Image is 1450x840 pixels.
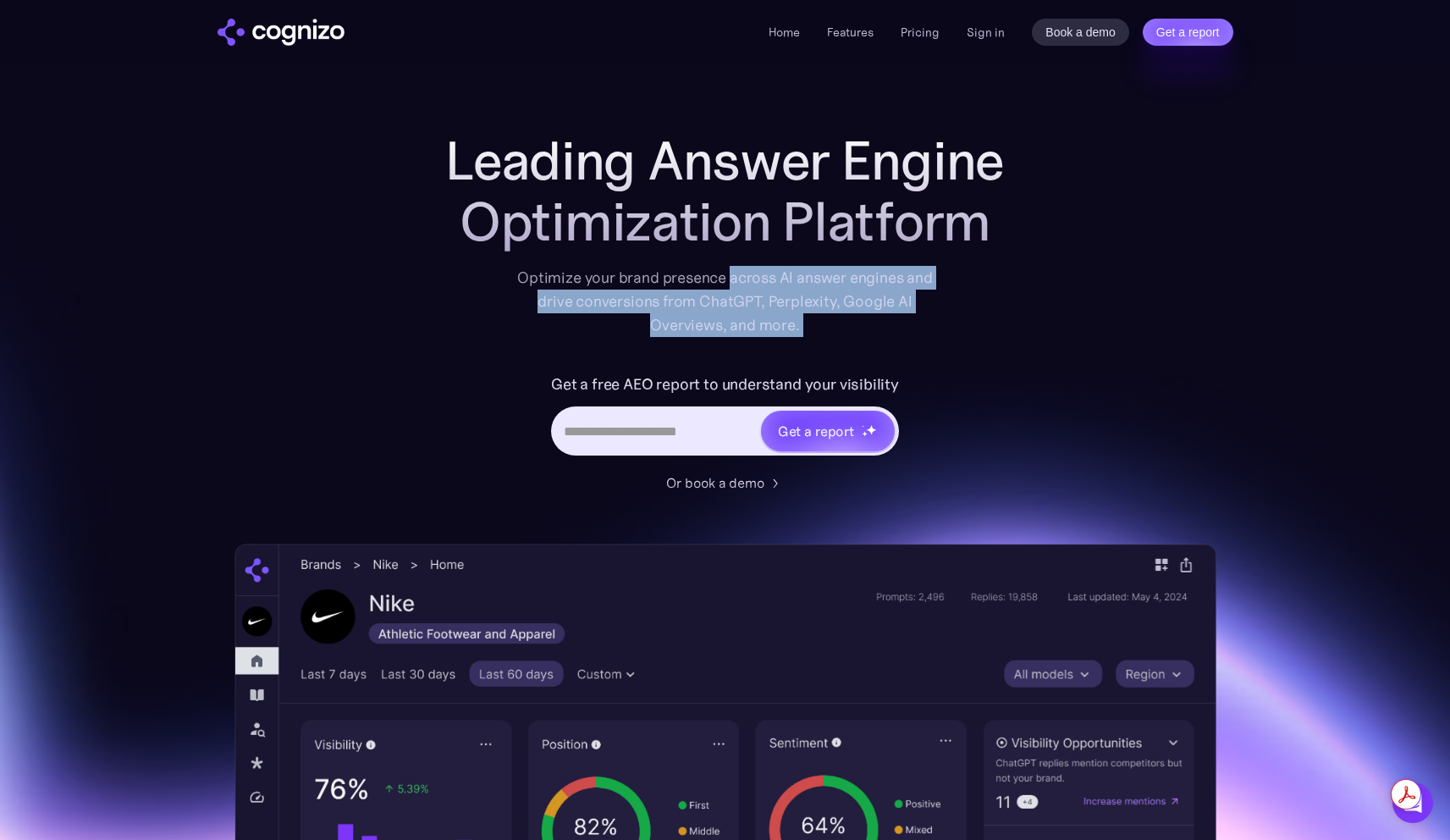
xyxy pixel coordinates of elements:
a: Book a demo [1032,19,1129,46]
a: Pricing [901,25,940,40]
a: Get a reportstarstarstar [759,409,896,453]
h1: Leading Answer Engine Optimization Platform [387,130,1064,252]
img: cognizo logo [218,19,345,46]
a: home [218,19,345,46]
a: Get a report [1143,19,1233,46]
img: star [862,431,868,437]
a: Features [827,25,874,40]
a: Or book a demo [666,472,785,493]
a: Sign in [967,22,1005,42]
label: Get a free AEO report to understand your visibility [551,371,899,398]
div: Get a report [778,421,854,441]
form: Hero URL Input Form [551,371,899,464]
div: Or book a demo [666,472,764,493]
img: star [862,425,864,428]
div: Optimize your brand presence across AI answer engines and drive conversions from ChatGPT, Perplex... [517,266,934,337]
img: star [866,424,877,435]
a: Home [769,25,800,40]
